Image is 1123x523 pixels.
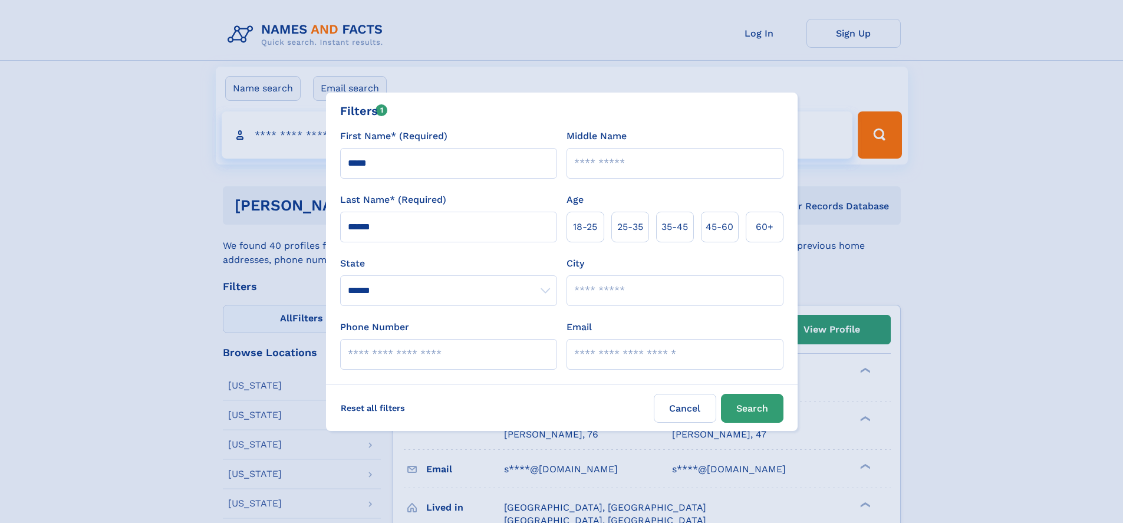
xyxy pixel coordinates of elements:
[721,394,783,423] button: Search
[340,129,447,143] label: First Name* (Required)
[340,256,557,271] label: State
[333,394,413,422] label: Reset all filters
[340,102,388,120] div: Filters
[567,256,584,271] label: City
[567,129,627,143] label: Middle Name
[756,220,773,234] span: 60+
[567,193,584,207] label: Age
[617,220,643,234] span: 25‑35
[654,394,716,423] label: Cancel
[661,220,688,234] span: 35‑45
[340,193,446,207] label: Last Name* (Required)
[573,220,597,234] span: 18‑25
[340,320,409,334] label: Phone Number
[706,220,733,234] span: 45‑60
[567,320,592,334] label: Email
